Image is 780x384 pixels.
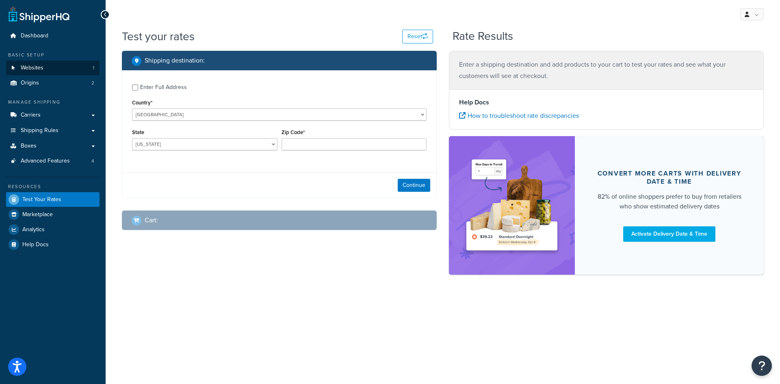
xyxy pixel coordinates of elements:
div: Resources [6,183,100,190]
input: Enter Full Address [132,85,138,91]
span: 2 [91,80,94,87]
a: Activate Delivery Date & Time [623,226,715,242]
span: Boxes [21,143,37,150]
div: Manage Shipping [6,99,100,106]
h1: Test your rates [122,28,195,44]
a: Shipping Rules [6,123,100,138]
button: Continue [398,179,430,192]
h2: Cart : [145,217,158,224]
a: Websites1 [6,61,100,76]
a: Help Docs [6,237,100,252]
div: 82% of online shoppers prefer to buy from retailers who show estimated delivery dates [594,192,744,211]
h2: Rate Results [453,30,513,43]
div: Enter Full Address [140,82,187,93]
span: Analytics [22,226,45,233]
h2: Shipping destination : [145,57,205,64]
span: Advanced Features [21,158,70,165]
span: Dashboard [21,33,48,39]
button: Open Resource Center [752,356,772,376]
li: Websites [6,61,100,76]
span: Shipping Rules [21,127,58,134]
h4: Help Docs [459,98,754,107]
label: State [132,129,144,135]
li: Origins [6,76,100,91]
label: Country* [132,100,152,106]
a: Origins2 [6,76,100,91]
a: Analytics [6,222,100,237]
img: feature-image-ddt-36eae7f7280da8017bfb280eaccd9c446f90b1fe08728e4019434db127062ab4.png [461,148,563,263]
span: Test Your Rates [22,196,61,203]
a: Test Your Rates [6,192,100,207]
a: Advanced Features4 [6,154,100,169]
a: Carriers [6,108,100,123]
div: Convert more carts with delivery date & time [594,169,744,186]
a: Boxes [6,139,100,154]
label: Zip Code* [282,129,305,135]
div: Basic Setup [6,52,100,59]
span: Origins [21,80,39,87]
span: Websites [21,65,43,72]
span: 1 [93,65,94,72]
span: Help Docs [22,241,49,248]
a: Marketplace [6,207,100,222]
span: 4 [91,158,94,165]
a: How to troubleshoot rate discrepancies [459,111,579,120]
span: Marketplace [22,211,53,218]
a: Dashboard [6,28,100,43]
span: Carriers [21,112,41,119]
button: Reset [402,30,433,43]
p: Enter a shipping destination and add products to your cart to test your rates and see what your c... [459,59,754,82]
li: Advanced Features [6,154,100,169]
